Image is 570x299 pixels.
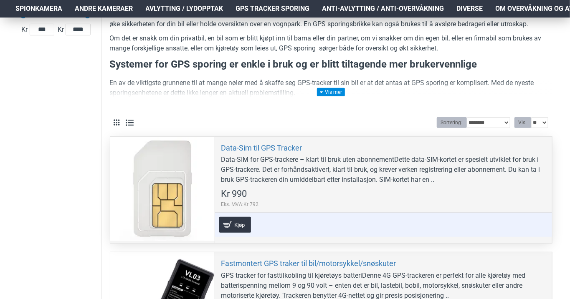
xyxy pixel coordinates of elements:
[110,78,552,98] p: En av de viktigste grunnene til at mange nøler med å skaffe seg GPS-tracker til sin bil er at det...
[322,4,444,14] span: Anti-avlytting / Anti-overvåkning
[16,4,63,14] span: Spionkamera
[56,25,66,35] span: Kr
[514,117,531,128] label: Vis:
[221,189,247,198] span: Kr 990
[146,4,223,14] span: Avlytting / Lydopptak
[110,137,215,241] a: Data-Sim til GPS Tracker
[236,4,310,14] span: GPS Tracker Sporing
[457,4,483,14] span: Diverse
[110,58,552,72] h3: Systemer for GPS sporing er enkle i bruk og er blitt tiltagende mer brukervennlige
[221,201,259,208] span: Eks. MVA:Kr 792
[75,4,133,14] span: Andre kameraer
[110,9,552,29] p: Om vi vurderer hva en bil eller lastebil koster, så kan det også være lurt å investere litt ekstr...
[221,143,302,153] a: Data-Sim til GPS Tracker
[232,222,247,228] span: Kjøp
[110,33,552,53] p: Om det er snakk om din privatbil, en bil som er blitt kjøpt inn til barna eller din partner, om v...
[221,259,396,268] a: Fastmontert GPS traker til bil/motorsykkel/snøskuter
[437,117,467,128] label: Sortering:
[221,155,546,185] div: Data-SIM for GPS-trackere – klart til bruk uten abonnementDette data-SIM-kortet er spesielt utvik...
[20,25,30,35] span: Kr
